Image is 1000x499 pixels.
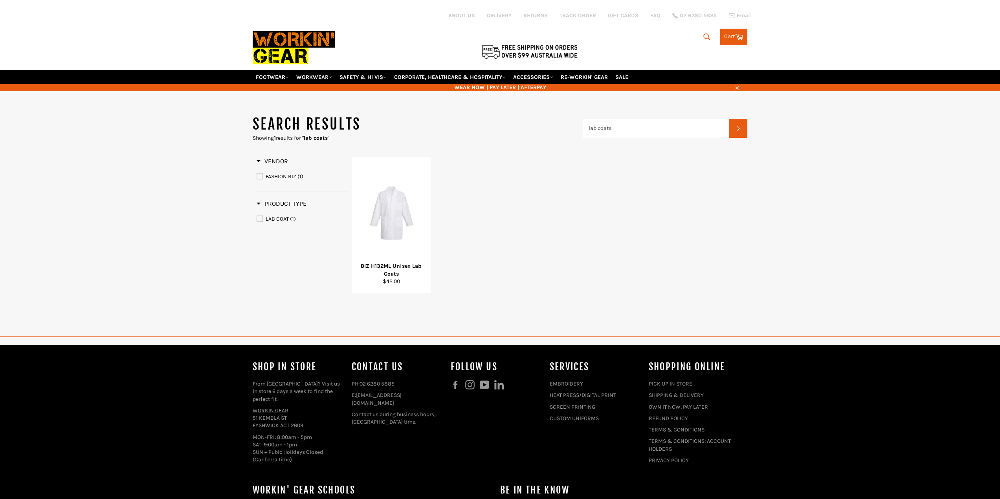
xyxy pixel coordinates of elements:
[649,392,704,398] a: SHIPPING & DELIVERY
[253,433,344,464] p: MON-FRI: 8:00am - 5pm SAT: 9:00am - 1pm SUN + Pubic Holidays Closed (Canberra time)
[352,380,443,388] p: PH:
[257,215,348,223] a: LAB COAT
[297,173,303,180] span: (1)
[253,380,344,403] p: From [GEOGRAPHIC_DATA]? Visit us in store 6 days a week to find the perfect fit.
[253,360,344,373] h4: Shop In Store
[650,12,661,19] a: FAQ
[391,70,509,84] a: CORPORATE, HEALTHCARE & HOSPITALITY
[360,380,394,387] a: 02 6280 5885
[257,200,306,207] span: Product Type
[649,380,692,387] a: PICK UP IN STORE
[266,216,289,222] span: LAB COAT
[253,70,292,84] a: FOOTWEAR
[550,360,641,373] h4: services
[448,12,475,19] a: ABOUT US
[253,115,583,134] h1: Search results
[352,391,443,407] p: E:
[253,134,583,142] p: Showing results for " "
[352,157,431,293] a: BIZ H132ML Unisex Lab CoatsBIZ H132ML Unisex Lab Coats$42.00
[487,12,512,19] a: DELIVERY
[481,43,579,60] img: Flat $9.95 shipping Australia wide
[357,262,426,278] div: BIZ H132ML Unisex Lab Coats
[649,457,689,464] a: PRIVACY POLICY
[304,135,328,141] strong: lab coats
[649,426,705,433] a: TERMS & CONDITIONS
[728,13,752,19] a: Email
[560,12,596,19] a: TRACK ORDER
[510,70,556,84] a: ACCESSORIES
[523,12,548,19] a: RETURNS
[500,484,740,497] h4: Be in the know
[550,404,595,410] a: SCREEN PRINTING
[253,407,344,430] p: 51 KEMBLA ST FYSHWICK ACT 2609
[352,411,443,426] p: Contact us during business hours, [GEOGRAPHIC_DATA] time.
[550,415,599,422] a: CUSTOM UNIFORMS
[266,173,296,180] span: FASHION BIZ
[257,200,306,208] h3: Product Type
[352,360,443,373] h4: Contact Us
[737,13,752,18] span: Email
[253,484,492,497] h4: WORKIN' GEAR SCHOOLS
[257,157,288,165] h3: Vendor
[720,29,747,45] a: Cart
[253,407,288,414] a: WORKIN GEAR
[612,70,631,84] a: SALE
[451,360,542,373] h4: Follow us
[608,12,639,19] a: GIFT CARDS
[649,404,708,410] a: OWN IT NOW, PAY LATER
[257,172,348,181] a: FASHION BIZ
[550,380,583,387] a: EMBROIDERY
[293,70,335,84] a: WORKWEAR
[649,438,731,452] a: TERMS & CONDITIONS: ACCOUNT HOLDERS
[672,13,717,18] a: 02 6280 5885
[352,392,402,406] a: [EMAIL_ADDRESS][DOMAIN_NAME]
[558,70,611,84] a: RE-WORKIN' GEAR
[680,13,717,18] span: 02 6280 5885
[336,70,390,84] a: SAFETY & HI VIS
[253,84,748,91] span: WEAR NOW | PAY LATER | AFTERPAY
[583,119,730,138] input: Search
[253,26,335,70] img: Workin Gear leaders in Workwear, Safety Boots, PPE, Uniforms. Australia's No.1 in Workwear
[649,360,740,373] h4: SHOPPING ONLINE
[290,216,296,222] span: (1)
[274,135,276,141] strong: 1
[550,392,616,398] a: HEAT PRESS/DIGITAL PRINT
[649,415,688,422] a: REFUND POLICY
